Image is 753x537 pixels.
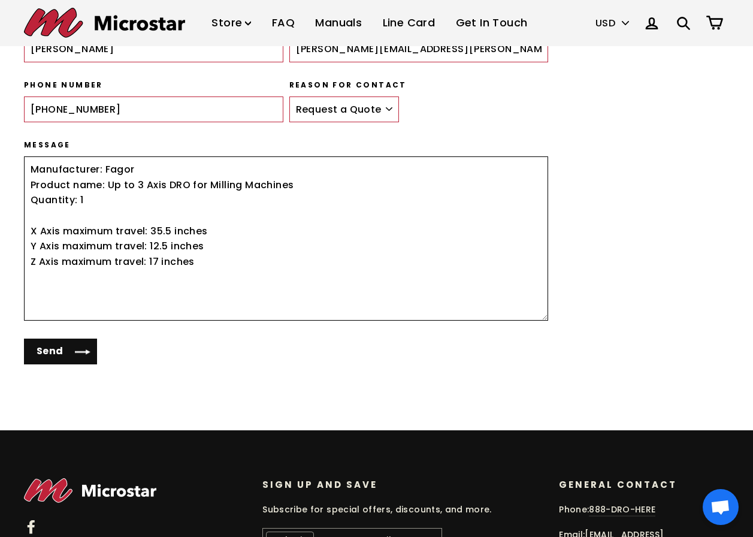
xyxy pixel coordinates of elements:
[559,478,722,491] p: General Contact
[24,478,156,503] img: Microstar Electronics
[703,489,739,525] a: Open chat
[559,503,722,516] p: Phone:
[306,5,371,41] a: Manuals
[24,339,97,364] input: Send
[262,503,541,516] p: Subscribe for special offers, discounts, and more.
[24,8,185,38] img: Microstar Electronics
[262,478,541,491] p: Sign up and save
[202,5,536,41] ul: Primary
[589,503,655,517] a: 888-DRO-HERE
[374,5,444,41] a: Line Card
[24,80,283,90] label: Phone number
[24,140,548,150] label: Message
[202,5,260,41] a: Store
[447,5,537,41] a: Get In Touch
[289,80,549,90] label: Reason for contact
[263,5,304,41] a: FAQ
